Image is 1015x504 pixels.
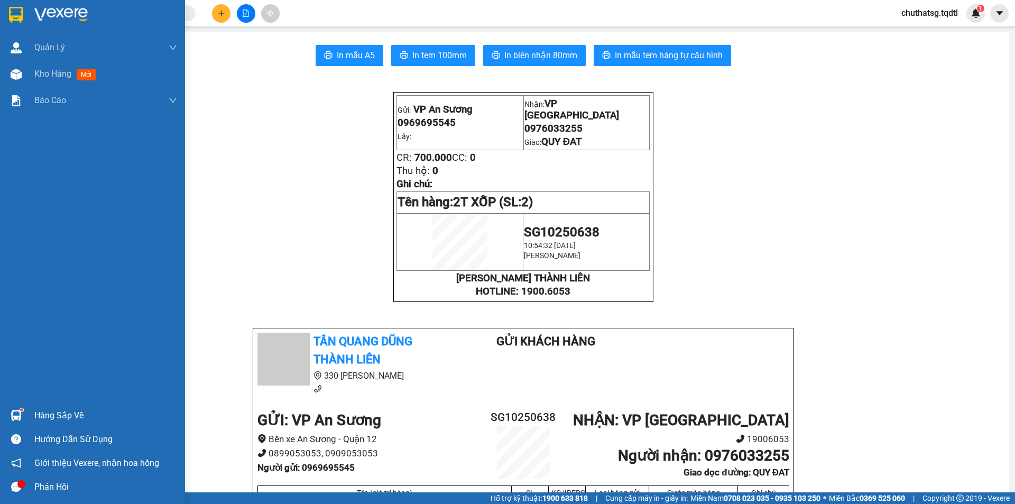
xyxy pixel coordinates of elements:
img: warehouse-icon [11,410,22,421]
span: phone [736,434,745,443]
button: file-add [237,4,255,23]
span: environment [313,371,322,380]
span: printer [400,51,408,61]
strong: 0708 023 035 - 0935 103 250 [724,494,820,502]
span: Lấy: [4,45,20,55]
span: Lấy: [398,132,411,141]
p: Nhận: [64,6,159,29]
span: CR: [3,60,19,71]
span: 0969695545 [4,32,62,43]
span: Giới thiệu Vexere, nhận hoa hồng [34,456,159,470]
span: VP An Sương [4,7,49,30]
span: 0969695545 [398,117,456,129]
span: [PERSON_NAME] [524,251,580,260]
span: Báo cáo [34,94,66,107]
span: down [169,43,177,52]
span: 1 [979,5,982,12]
span: 0976033255 [64,31,122,42]
div: SL [514,489,546,497]
span: In mẫu A5 [337,49,375,62]
span: QUY ĐAT [84,44,124,56]
strong: 1900 633 818 [542,494,588,502]
span: Cung cấp máy in - giấy in: [605,492,688,504]
span: Tên hàng: [398,195,533,209]
div: Tên (giá trị hàng) [261,489,509,497]
span: printer [602,51,611,61]
sup: 1 [977,5,984,12]
span: In biên nhận 80mm [504,49,577,62]
span: environment [257,434,266,443]
img: warehouse-icon [11,42,22,53]
span: caret-down [995,8,1004,18]
b: GỬI : VP An Sương [257,411,381,429]
span: printer [324,51,333,61]
span: Giao: [524,138,582,146]
b: Gửi khách hàng [496,335,595,348]
li: 330 [PERSON_NAME] [257,369,454,382]
span: VP [GEOGRAPHIC_DATA] [524,98,619,121]
span: CC: [59,60,74,71]
button: caret-down [990,4,1009,23]
sup: 1 [20,408,23,411]
span: aim [266,10,274,17]
span: Quản Lý [34,41,65,54]
b: NHẬN : VP [GEOGRAPHIC_DATA] [573,411,789,429]
span: | [913,492,915,504]
span: phone [257,448,266,457]
button: aim [261,4,280,23]
span: Miền Bắc [829,492,905,504]
span: 0 [77,60,82,71]
b: Giao dọc đường: QUY ĐAT [684,467,789,478]
span: question-circle [11,434,21,444]
span: Ghi chú: [396,178,432,190]
span: CR: [396,152,412,163]
span: Kho hàng [34,69,71,79]
b: Tân Quang Dũng Thành Liên [313,335,412,366]
div: Cước món hàng [652,489,735,497]
span: VP [GEOGRAPHIC_DATA] [64,6,159,29]
img: logo-vxr [9,7,23,23]
div: Hàng sắp về [34,408,177,424]
span: down [169,96,177,105]
span: ⚪️ [823,496,826,500]
h2: SG10250638 [479,409,568,426]
button: plus [212,4,230,23]
span: | [596,492,597,504]
span: 2) [521,195,533,209]
strong: HOTLINE: 1900.6053 [476,286,570,297]
span: phone [313,384,322,393]
button: printerIn tem 100mm [391,45,475,66]
span: Giao: [64,45,124,55]
strong: 0369 525 060 [860,494,905,502]
span: mới [77,69,96,80]
p: Gửi: [398,104,522,115]
span: 2T XỐP (SL: [453,195,533,209]
li: Bến xe An Sương - Quận 12 [257,432,479,446]
div: Loại hàng gửi [588,489,646,497]
p: Nhận: [524,98,649,121]
li: 19006053 [568,432,789,446]
span: notification [11,458,21,468]
span: Hỗ trợ kỹ thuật: [491,492,588,504]
span: VP An Sương [413,104,473,115]
img: icon-new-feature [971,8,981,18]
div: Phản hồi [34,479,177,495]
span: message [11,482,21,492]
img: solution-icon [11,95,22,106]
span: 0976033255 [524,123,583,134]
span: Miền Nam [690,492,820,504]
span: In tem 100mm [412,49,467,62]
span: printer [492,51,500,61]
span: plus [218,10,225,17]
b: Người gửi : 0969695545 [257,462,355,473]
strong: [PERSON_NAME] THÀNH LIÊN [456,272,590,284]
button: printerIn biên nhận 80mm [483,45,586,66]
span: 0 [470,152,476,163]
b: Người nhận : 0976033255 [618,447,789,464]
span: Thu hộ: [396,165,430,177]
li: 0899053053, 0909053053 [257,446,479,461]
span: 700.000 [21,60,59,71]
span: file-add [242,10,250,17]
span: 10:54:32 [DATE] [524,241,576,250]
button: printerIn mẫu A5 [316,45,383,66]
